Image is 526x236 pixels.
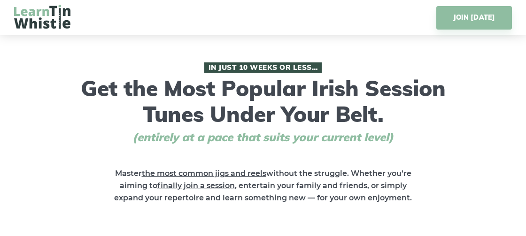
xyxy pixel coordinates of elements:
[115,130,411,144] span: (entirely at a pace that suits your current level)
[157,181,235,190] span: finally join a session
[114,169,412,202] strong: Master without the struggle. Whether you’re aiming to , entertain your family and friends, or sim...
[204,62,322,73] span: In Just 10 Weeks or Less…
[142,169,266,178] span: the most common jigs and reels
[436,6,512,30] a: JOIN [DATE]
[77,62,449,144] h1: Get the Most Popular Irish Session Tunes Under Your Belt.
[14,5,70,29] img: LearnTinWhistle.com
